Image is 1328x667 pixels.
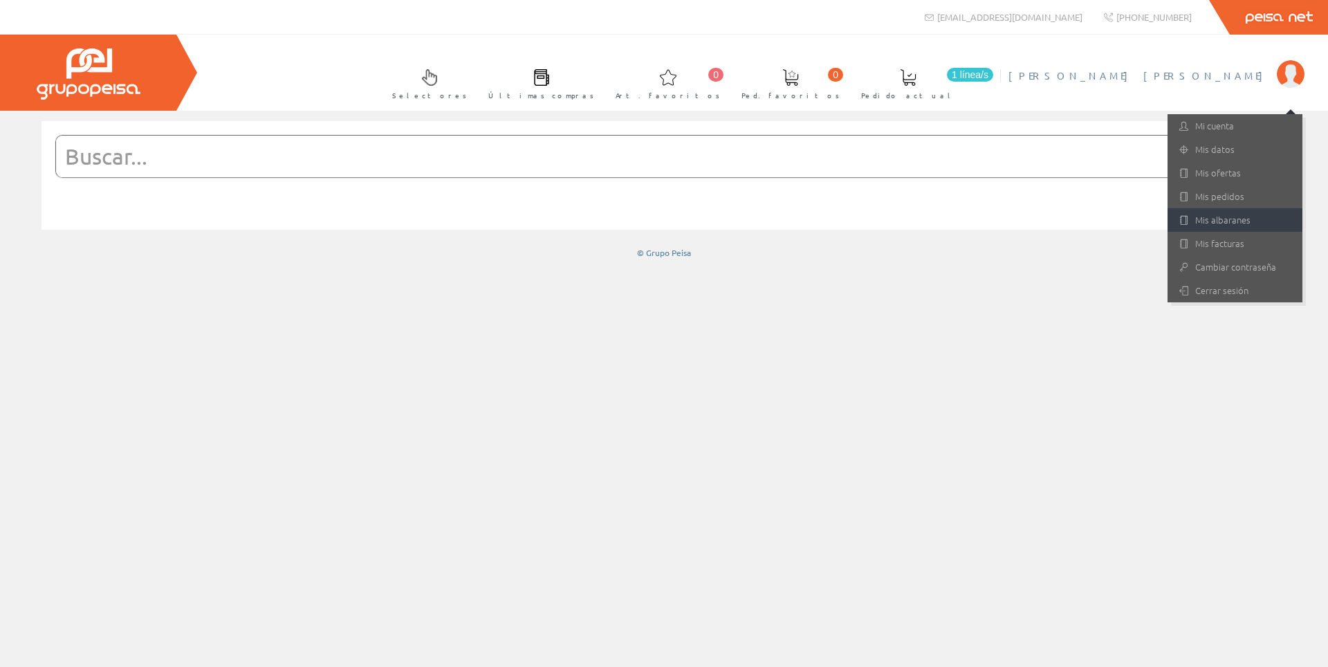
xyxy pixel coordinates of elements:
[1008,57,1304,71] a: [PERSON_NAME] [PERSON_NAME]
[947,68,993,82] span: 1 línea/s
[1168,208,1302,232] a: Mis albaranes
[1008,68,1270,82] span: [PERSON_NAME] [PERSON_NAME]
[1116,11,1192,23] span: [PHONE_NUMBER]
[378,57,474,108] a: Selectores
[1168,138,1302,161] a: Mis datos
[1168,255,1302,279] a: Cambiar contraseña
[828,68,843,82] span: 0
[37,48,140,100] img: Grupo Peisa
[741,89,840,102] span: Ped. favoritos
[847,57,997,108] a: 1 línea/s Pedido actual
[708,68,723,82] span: 0
[474,57,601,108] a: Últimas compras
[392,89,467,102] span: Selectores
[488,89,594,102] span: Últimas compras
[861,89,955,102] span: Pedido actual
[1168,232,1302,255] a: Mis facturas
[1168,185,1302,208] a: Mis pedidos
[937,11,1082,23] span: [EMAIL_ADDRESS][DOMAIN_NAME]
[1168,161,1302,185] a: Mis ofertas
[1168,279,1302,302] a: Cerrar sesión
[616,89,720,102] span: Art. favoritos
[41,247,1286,259] div: © Grupo Peisa
[56,136,1238,177] input: Buscar...
[1168,114,1302,138] a: Mi cuenta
